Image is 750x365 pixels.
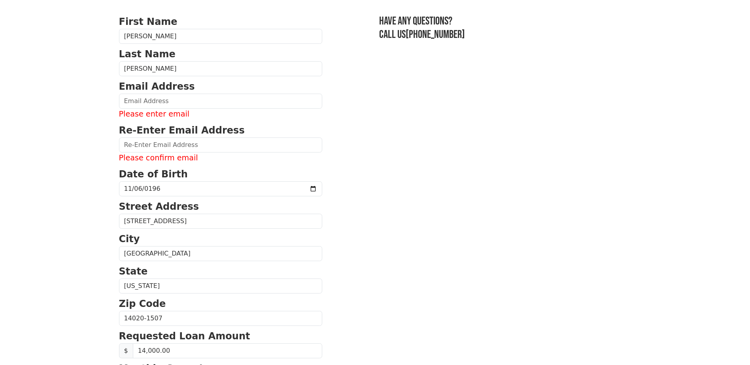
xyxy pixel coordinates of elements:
[379,15,631,28] h3: Have any questions?
[119,94,322,109] input: Email Address
[119,29,322,44] input: First Name
[119,201,199,212] strong: Street Address
[119,109,322,120] label: Please enter email
[119,137,322,152] input: Re-Enter Email Address
[119,233,140,245] strong: City
[119,266,148,277] strong: State
[133,343,322,358] input: Requested Loan Amount
[119,343,133,358] span: $
[119,169,188,180] strong: Date of Birth
[406,28,465,41] a: [PHONE_NUMBER]
[379,28,631,41] h3: Call us
[119,311,322,326] input: Zip Code
[119,81,195,92] strong: Email Address
[119,214,322,229] input: Street Address
[119,16,178,27] strong: First Name
[119,152,322,164] label: Please confirm email
[119,331,250,342] strong: Requested Loan Amount
[119,298,166,309] strong: Zip Code
[119,49,176,60] strong: Last Name
[119,61,322,76] input: Last Name
[119,246,322,261] input: City
[119,125,245,136] strong: Re-Enter Email Address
